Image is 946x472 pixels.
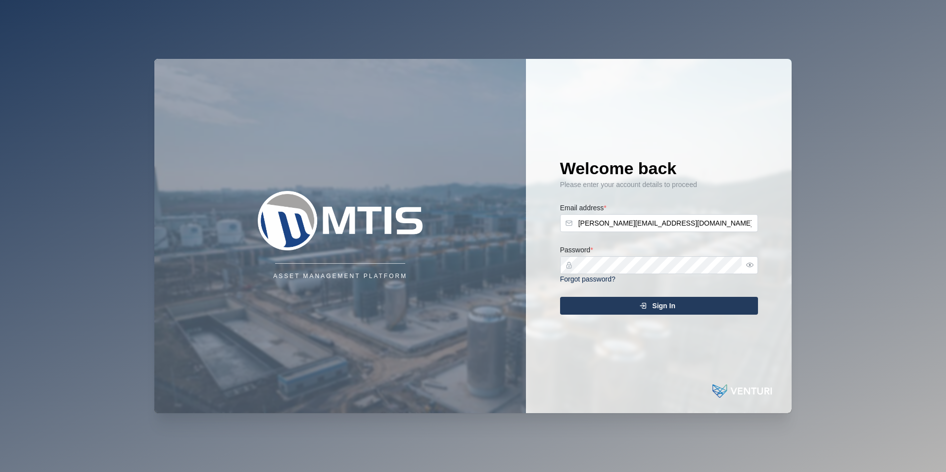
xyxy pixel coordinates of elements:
[652,297,675,314] span: Sign In
[560,214,758,232] input: Enter your email
[560,297,758,315] button: Sign In
[560,245,593,256] label: Password
[560,203,607,214] label: Email address
[560,275,615,283] a: Forgot password?
[712,381,772,401] img: Powered by: Venturi
[560,180,758,190] div: Please enter your account details to proceed
[273,272,407,281] div: Asset Management Platform
[241,191,439,250] img: Company Logo
[560,157,758,179] h1: Welcome back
